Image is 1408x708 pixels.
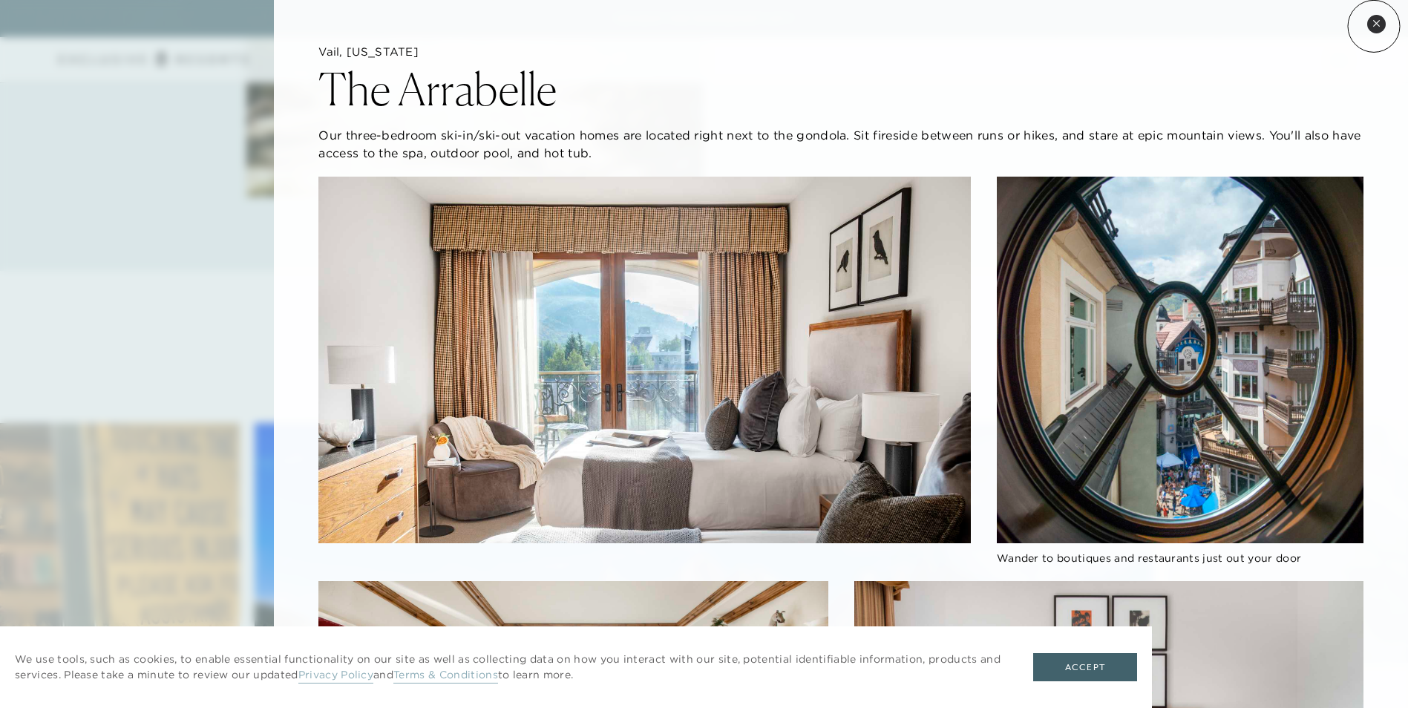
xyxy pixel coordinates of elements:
p: We use tools, such as cookies, to enable essential functionality on our site as well as collectin... [15,652,1003,683]
h2: The Arrabelle [318,67,557,111]
span: Wander to boutiques and restaurants just out your door [997,551,1301,565]
a: Terms & Conditions [393,668,498,684]
button: Accept [1033,653,1137,681]
p: Our three-bedroom ski-in/ski-out vacation homes are located right next to the gondola. Sit firesi... [318,126,1363,162]
a: Privacy Policy [298,668,373,684]
h5: Vail, [US_STATE] [318,45,1363,59]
